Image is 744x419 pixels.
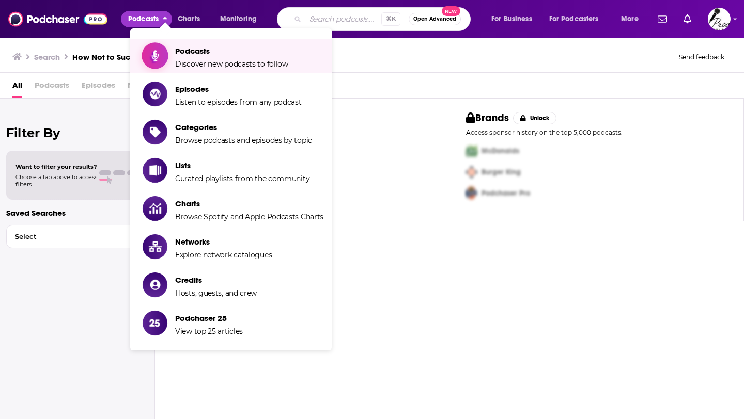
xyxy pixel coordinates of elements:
img: Third Pro Logo [462,183,482,204]
span: Monitoring [220,12,257,26]
span: Episodes [175,84,302,94]
span: Podchaser 25 [175,313,243,323]
button: open menu [213,11,270,27]
span: Podchaser Pro [482,189,530,198]
span: Episodes [82,77,115,98]
button: open menu [484,11,545,27]
span: Podcasts [128,12,159,26]
span: Choose a tab above to access filters. [16,173,97,188]
span: Discover new podcasts to follow [175,59,288,69]
span: Categories [175,122,312,132]
button: Select [6,225,148,248]
h2: Filter By [6,125,148,140]
span: New [442,6,460,16]
span: Charts [175,199,323,208]
span: Lists [175,160,309,170]
span: Hosts, guests, and crew [175,288,257,298]
a: Show notifications dropdown [679,10,695,28]
a: Show notifications dropdown [654,10,671,28]
button: close menu [121,11,172,27]
span: Browse Spotify and Apple Podcasts Charts [175,212,323,221]
div: Search podcasts, credits, & more... [287,7,481,31]
span: Networks [128,77,162,98]
span: Podcasts [35,77,69,98]
span: Curated playlists from the community [175,174,309,183]
span: Logged in as sdonovan [708,8,731,30]
span: Charts [178,12,200,26]
h3: How Not to Suck at Divroce [72,52,175,62]
span: Want to filter your results? [16,163,97,170]
span: Explore network catalogues [175,250,272,260]
span: Networks [175,237,272,247]
button: Show profile menu [708,8,731,30]
button: Send feedback [676,53,727,61]
button: open menu [614,11,652,27]
span: Podcasts [175,46,288,56]
img: Podchaser - Follow, Share and Rate Podcasts [8,9,107,29]
span: View top 25 articles [175,327,243,336]
p: Saved Searches [6,208,148,218]
h3: Search [34,52,60,62]
h2: Brands [466,111,509,124]
span: Open Advanced [413,17,456,22]
span: McDonalds [482,147,519,155]
span: Burger King [482,168,521,176]
button: Open AdvancedNew [409,13,461,25]
span: For Podcasters [549,12,599,26]
span: For Business [491,12,532,26]
button: open menu [542,11,614,27]
span: Credits [175,275,257,285]
span: Browse podcasts and episodes by topic [175,136,312,145]
input: Search podcasts, credits, & more... [305,11,381,27]
span: Listen to episodes from any podcast [175,98,302,107]
a: All [12,77,22,98]
img: First Pro Logo [462,140,482,162]
p: Access sponsor history on the top 5,000 podcasts. [466,128,727,136]
span: ⌘ K [381,12,400,26]
img: Second Pro Logo [462,162,482,183]
span: Select [7,233,126,240]
a: Charts [171,11,206,27]
span: More [621,12,639,26]
button: Unlock [513,112,557,124]
img: User Profile [708,8,731,30]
